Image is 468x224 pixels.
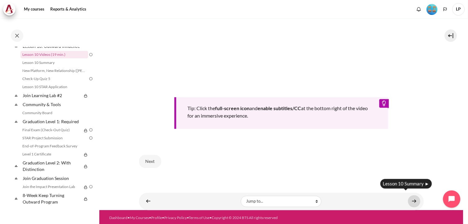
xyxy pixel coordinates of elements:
[380,179,432,189] div: Lesson 10 Summary ►
[189,216,209,220] a: Terms of Use
[20,59,88,66] a: Lesson 10 Summary
[20,150,82,158] a: Level 1 Certificate
[5,5,14,14] img: Architeck
[212,216,278,220] a: Copyright © 2024 BTS All rights reserved
[139,155,161,168] button: Next
[109,216,128,220] a: Dashboard
[424,3,440,15] a: Level #4
[427,4,438,15] img: Level #4
[13,101,19,108] span: Collapse
[88,127,94,133] img: To do
[20,109,88,117] a: Community Board
[13,119,19,125] span: Collapse
[142,195,155,208] a: ◄ Your Buddy Group Check-In #2
[22,159,82,173] a: Graduation Level 2: With Distinction
[20,67,88,74] a: New Platform, New Relationship ([PERSON_NAME]'s Story)
[22,91,82,100] a: Join Learning Lab #2
[164,216,187,220] a: Privacy Policy
[20,134,88,142] a: STAR Project Submission
[22,3,47,16] a: My courses
[22,191,82,206] a: 8-Week Keep Turning Outward Program
[13,163,19,169] span: Collapse
[427,3,438,15] div: Level #4
[130,216,149,220] a: My Courses
[20,126,82,134] a: Final Exam (Check-Out Quiz)
[20,75,88,83] a: Check-Up Quiz 5
[258,105,301,111] b: enable subtitles/CC
[452,3,465,16] a: User menu
[174,97,388,129] div: Tip: Click the and at the bottom right of the video for an immersive experience.
[414,5,424,14] div: Show notification window with no new notifications
[20,51,88,58] a: Lesson 10 Videos (19 min.)
[20,142,88,150] a: End-of-Program Feedback Survey
[452,3,465,16] span: LP
[20,183,82,190] a: Join the Impact Presentation Lab
[441,5,450,14] button: Languages
[109,215,298,221] div: • • • • •
[151,216,162,220] a: Profile
[88,135,94,141] img: To do
[215,105,250,111] b: full-screen icon
[3,3,19,16] a: Architeck Architeck
[13,92,19,99] span: Collapse
[22,117,88,126] a: Graduation Level 1: Required
[20,83,88,91] a: Lesson 10 STAR Application
[88,52,94,57] img: To do
[48,3,88,16] a: Reports & Analytics
[13,175,19,181] span: Collapse
[88,184,94,190] img: To do
[22,174,88,182] a: Join Graduation Session
[22,100,88,109] a: Community & Tools
[13,195,19,202] span: Collapse
[88,76,94,82] img: To do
